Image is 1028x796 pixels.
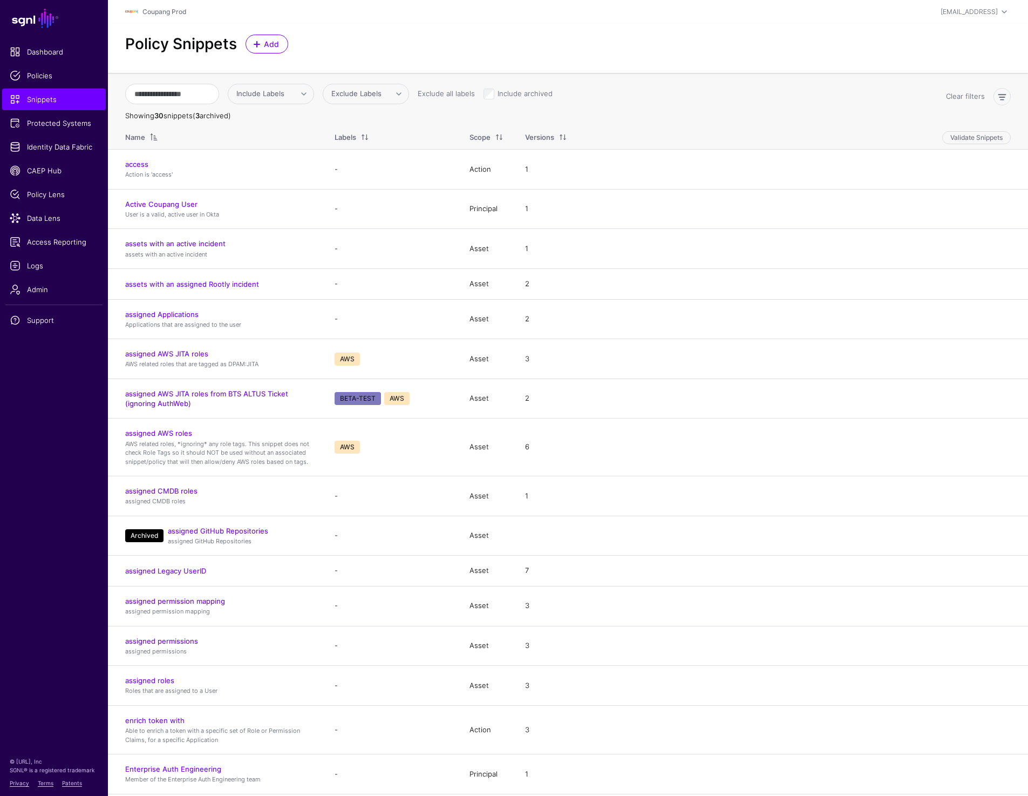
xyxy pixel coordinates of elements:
[125,5,138,18] img: svg+xml;base64,PHN2ZyBpZD0iTG9nbyIgeG1sbnM9Imh0dHA6Ly93d3cudzMub3JnLzIwMDAvc3ZnIiB3aWR0aD0iMTIxLj...
[154,111,164,120] strong: 30
[125,775,313,784] p: Member of the Enterprise Auth Engineering team
[418,89,475,98] a: Exclude all labels
[498,89,553,99] label: Include archived
[125,132,145,143] div: Name
[2,160,106,181] a: CAEP Hub
[125,310,199,319] a: assigned Applications
[10,315,98,326] span: Support
[335,441,360,454] span: AWS
[125,566,206,575] a: assigned Legacy UserID
[62,780,82,786] a: Patents
[523,204,530,214] div: 1
[125,529,164,542] span: Archived
[10,118,98,129] span: Protected Systems
[10,70,98,81] span: Policies
[10,46,98,57] span: Dashboard
[2,112,106,134] a: Protected Systems
[125,676,174,685] a: assigned roles
[459,705,514,754] td: Action
[459,476,514,516] td: Asset
[6,6,101,30] a: SGNL
[125,389,288,408] a: assigned AWS JITA roles from BTS ALTUS Ticket (ignoring AuthWeb)
[10,284,98,295] span: Admin
[125,250,313,259] p: assets with an active incident
[335,132,356,143] div: Labels
[125,280,259,288] a: assets with an assigned Rootly incident
[324,150,459,190] td: -
[459,189,514,229] td: Principal
[459,556,514,586] td: Asset
[125,210,313,219] p: User is a valid, active user in Okta
[125,726,313,744] p: Able to enrich a token with a specific set of Role or Permission Claims, for a specific Application
[324,556,459,586] td: -
[195,111,200,120] strong: 3
[125,320,313,329] p: Applications that are assigned to the user
[523,565,531,576] div: 7
[523,491,530,502] div: 1
[523,314,532,325] div: 2
[523,354,532,365] div: 3
[263,38,281,50] span: Add
[125,497,313,506] p: assigned CMDB roles
[2,65,106,86] a: Policies
[324,754,459,794] td: -
[10,780,29,786] a: Privacy
[324,705,459,754] td: -
[523,640,532,651] div: 3
[324,586,459,626] td: -
[125,349,208,358] a: assigned AWS JITA roles
[324,299,459,339] td: -
[523,442,532,453] div: 6
[459,150,514,190] td: Action
[324,229,459,269] td: -
[523,769,530,780] div: 1
[523,680,532,691] div: 3
[941,7,998,17] div: [EMAIL_ADDRESS]
[459,666,514,706] td: Asset
[10,260,98,271] span: Logs
[10,165,98,176] span: CAEP Hub
[2,184,106,205] a: Policy Lens
[324,269,459,300] td: -
[2,89,106,110] a: Snippets
[125,35,237,53] h2: Policy Snippets
[236,89,284,98] span: Include Labels
[523,279,532,289] div: 2
[10,94,98,105] span: Snippets
[459,269,514,300] td: Asset
[324,666,459,706] td: -
[459,419,514,476] td: Asset
[469,132,491,143] div: Scope
[331,89,382,98] span: Exclude Labels
[459,754,514,794] td: Principal
[523,393,532,404] div: 2
[10,766,98,774] p: SGNL® is a registered trademark
[942,131,1011,144] button: Validate Snippets
[125,597,225,605] a: assigned permission mapping
[384,392,410,405] span: AWS
[108,111,1028,122] th: Showing snippets ( archived)
[125,170,313,179] p: Action is 'access'
[523,601,532,611] div: 3
[324,476,459,516] td: -
[125,239,226,248] a: assets with an active incident
[125,487,198,495] a: assigned CMDB roles
[125,200,198,208] a: Active Coupang User
[2,231,106,253] a: Access Reporting
[335,353,360,366] span: AWS
[125,160,148,168] a: access
[459,379,514,418] td: Asset
[125,637,198,645] a: assigned permissions
[459,229,514,269] td: Asset
[125,686,313,696] p: Roles that are assigned to a User
[125,440,313,467] p: AWS related roles, *ignoring* any role tags. This snippet does not check Role Tags so it should N...
[168,527,268,535] a: assigned GitHub Repositories
[125,429,192,437] a: assigned AWS roles
[335,392,381,405] span: BETA-TEST
[125,716,185,725] a: enrich token with
[168,537,313,546] p: assigned GitHub Repositories
[38,780,53,786] a: Terms
[525,132,554,143] div: Versions
[459,626,514,666] td: Asset
[142,8,186,16] a: Coupang Prod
